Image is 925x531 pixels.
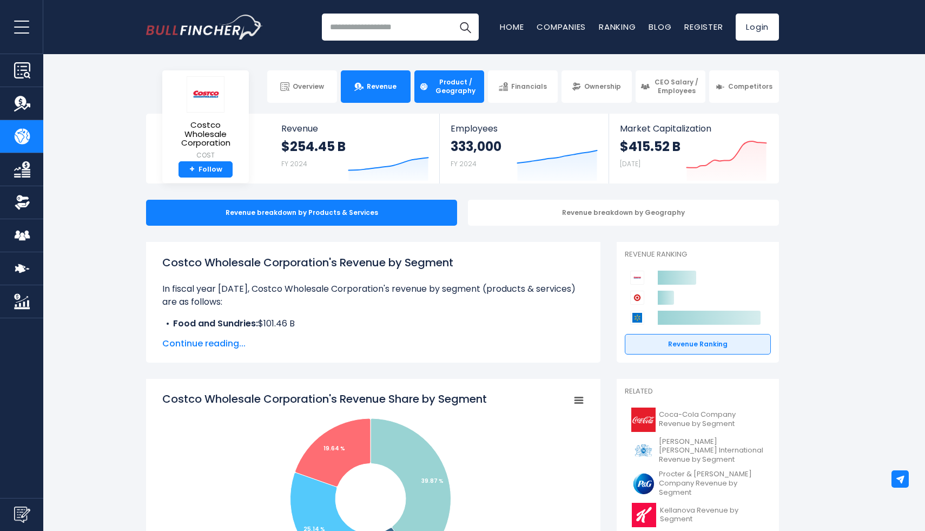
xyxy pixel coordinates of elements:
[659,437,764,465] span: [PERSON_NAME] [PERSON_NAME] International Revenue by Segment
[709,70,779,103] a: Competitors
[146,15,262,40] a: Go to homepage
[452,14,479,41] button: Search
[162,317,584,330] li: $101.46 B
[171,121,240,148] span: Costco Wholesale Corporation
[625,435,771,468] a: [PERSON_NAME] [PERSON_NAME] International Revenue by Segment
[414,70,484,103] a: Product / Geography
[451,138,501,155] strong: 333,000
[432,78,479,95] span: Product / Geography
[171,150,240,160] small: COST
[323,444,345,453] tspan: 19.64 %
[630,291,644,305] img: Target Corporation competitors logo
[500,21,524,32] a: Home
[451,159,477,168] small: FY 2024
[162,254,584,271] h1: Costco Wholesale Corporation's Revenue by Segment
[630,271,644,285] img: Costco Wholesale Corporation competitors logo
[270,114,440,183] a: Revenue $254.45 B FY 2024
[267,70,337,103] a: Overview
[631,471,656,496] img: PG logo
[609,114,778,183] a: Market Capitalization $415.52 B [DATE]
[728,82,772,91] span: Competitors
[659,410,764,429] span: Coca-Cola Company Revenue by Segment
[625,250,771,259] p: Revenue Ranking
[146,15,263,40] img: Bullfincher logo
[599,21,636,32] a: Ranking
[631,408,656,432] img: KO logo
[625,387,771,396] p: Related
[468,200,779,226] div: Revenue breakdown by Geography
[293,82,324,91] span: Overview
[367,82,397,91] span: Revenue
[189,165,195,174] strong: +
[620,159,640,168] small: [DATE]
[281,138,346,155] strong: $254.45 B
[170,76,241,161] a: Costco Wholesale Corporation COST
[281,159,307,168] small: FY 2024
[421,477,444,485] tspan: 39.87 %
[636,70,705,103] a: CEO Salary / Employees
[146,200,457,226] div: Revenue breakdown by Products & Services
[625,467,771,500] a: Procter & [PERSON_NAME] Company Revenue by Segment
[620,138,680,155] strong: $415.52 B
[653,78,701,95] span: CEO Salary / Employees
[631,438,656,463] img: PM logo
[511,82,547,91] span: Financials
[451,123,597,134] span: Employees
[625,334,771,355] a: Revenue Ranking
[440,114,608,183] a: Employees 333,000 FY 2024
[537,21,586,32] a: Companies
[179,161,233,178] a: +Follow
[341,70,411,103] a: Revenue
[631,503,657,527] img: K logo
[625,405,771,435] a: Coca-Cola Company Revenue by Segment
[584,82,621,91] span: Ownership
[620,123,767,134] span: Market Capitalization
[659,470,764,497] span: Procter & [PERSON_NAME] Company Revenue by Segment
[684,21,723,32] a: Register
[736,14,779,41] a: Login
[173,317,258,330] b: Food and Sundries:
[162,337,584,350] span: Continue reading...
[649,21,671,32] a: Blog
[561,70,631,103] a: Ownership
[162,283,584,309] p: In fiscal year [DATE], Costco Wholesale Corporation's revenue by segment (products & services) ar...
[488,70,558,103] a: Financials
[281,123,429,134] span: Revenue
[162,391,487,407] tspan: Costco Wholesale Corporation's Revenue Share by Segment
[625,500,771,530] a: Kellanova Revenue by Segment
[630,311,644,325] img: Walmart competitors logo
[660,506,764,525] span: Kellanova Revenue by Segment
[14,194,30,211] img: Ownership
